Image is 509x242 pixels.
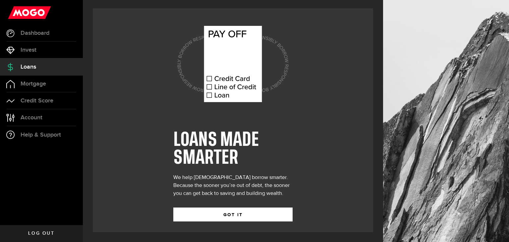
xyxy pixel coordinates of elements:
[21,132,61,138] span: Help & Support
[21,30,49,36] span: Dashboard
[21,64,36,70] span: Loans
[173,174,293,198] div: We help [DEMOGRAPHIC_DATA] borrow smarter. Because the sooner you’re out of debt, the sooner you ...
[21,115,42,121] span: Account
[21,98,53,104] span: Credit Score
[21,47,36,53] span: Invest
[173,208,293,221] button: GOT IT
[28,231,54,236] span: Log out
[21,81,46,87] span: Mortgage
[173,131,293,167] h1: LOANS MADE SMARTER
